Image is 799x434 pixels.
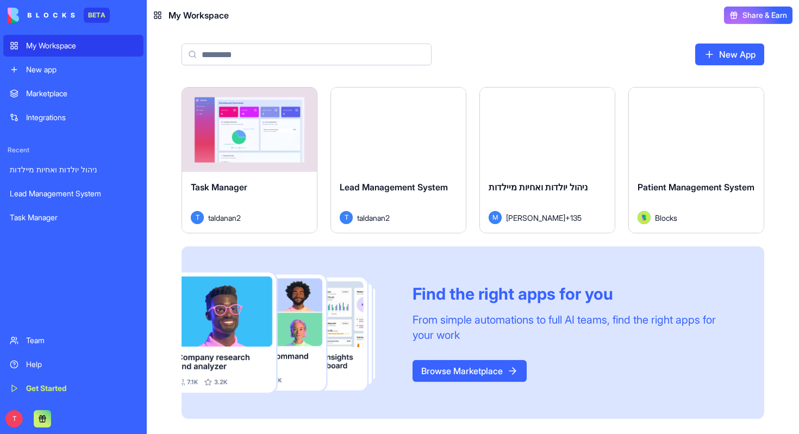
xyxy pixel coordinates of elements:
a: Lead Management SystemTtaldanan2 [330,87,466,233]
a: Integrations [3,107,143,128]
div: Team [26,335,137,346]
a: Browse Marketplace [413,360,527,382]
a: BETA [8,8,110,23]
span: Lead Management System [340,182,448,193]
a: Task Manager [3,207,143,228]
span: taldanan2 [208,212,241,224]
a: Task ManagerTtaldanan2 [182,87,317,233]
div: Task Manager [10,212,137,223]
a: ניהול יולדות ואחיות מיילדות [3,159,143,181]
div: Lead Management System [10,188,137,199]
a: My Workspace [3,35,143,57]
a: New App [695,44,764,65]
div: Help [26,359,137,370]
span: T [340,211,353,224]
img: logo [8,8,75,23]
a: Marketplace [3,83,143,104]
button: Share & Earn [724,7,792,24]
span: T [5,410,23,427]
span: Blocks [655,212,677,224]
a: Help [3,354,143,375]
div: New app [26,64,137,75]
span: Patient Management System [638,182,754,193]
a: Team [3,330,143,351]
div: My Workspace [26,40,137,51]
span: Task Manager [191,182,247,193]
span: ניהול יולדות ואחיות מיילדות [489,182,588,193]
span: Share & Earn [742,10,787,21]
div: BETA [84,8,110,23]
span: M [489,211,502,224]
a: Get Started [3,377,143,399]
a: New app [3,59,143,80]
span: T [191,211,204,224]
a: Lead Management System [3,183,143,204]
a: ניהול יולדות ואחיות מיילדותM[PERSON_NAME]+135 [479,87,615,233]
div: From simple automations to full AI teams, find the right apps for your work [413,312,738,343]
img: Frame_181_egmpey.png [182,272,395,393]
div: Integrations [26,112,137,123]
span: taldanan2 [357,212,390,224]
div: Find the right apps for you [413,284,738,303]
div: ניהול יולדות ואחיות מיילדות [10,164,137,175]
span: My Workspace [168,9,229,22]
span: [PERSON_NAME]+135 [506,212,582,224]
div: Marketplace [26,88,137,99]
div: Get Started [26,383,137,394]
img: Avatar [638,211,651,224]
a: Patient Management SystemAvatarBlocks [628,87,764,233]
span: Recent [3,146,143,154]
